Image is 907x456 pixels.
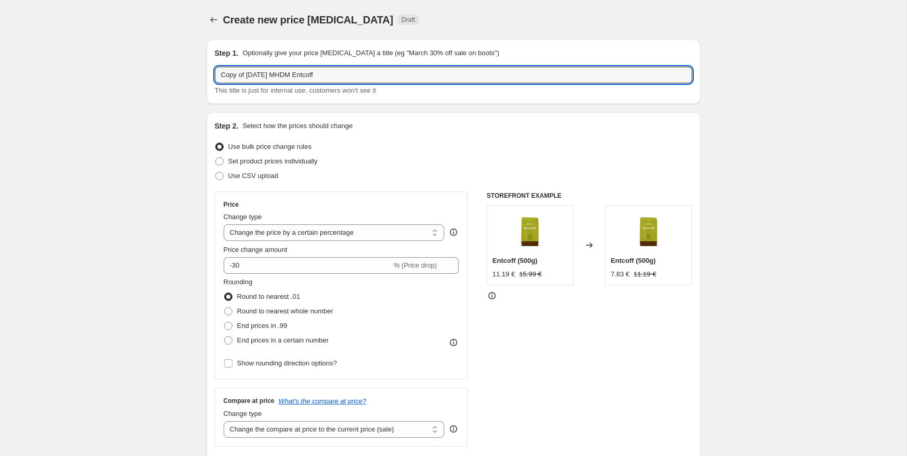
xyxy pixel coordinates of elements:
[228,172,278,180] span: Use CSV upload
[223,14,394,26] span: Create new price [MEDICAL_DATA]
[237,307,333,315] span: Round to nearest whole number
[279,397,367,405] button: What's the compare at price?
[206,12,221,27] button: Price change jobs
[242,121,353,131] p: Select how the prices should change
[228,143,312,150] span: Use bulk price change rules
[493,269,515,280] div: 11.19 €
[228,157,318,165] span: Set product prices individually
[401,16,415,24] span: Draft
[237,359,337,367] span: Show rounding direction options?
[237,336,329,344] span: End prices in a certain number
[224,213,262,221] span: Change type
[519,269,541,280] strike: 15.99 €
[224,200,239,209] h3: Price
[242,48,499,58] p: Optionally give your price [MEDICAL_DATA] a title (eg "March 30% off sale on boots")
[237,293,300,300] span: Round to nearest .01
[224,410,262,417] span: Change type
[493,257,538,264] span: Entcoff (500g)
[224,278,253,286] span: Rounding
[611,257,656,264] span: Entcoff (500g)
[237,322,288,330] span: End prices in .99
[448,227,459,237] div: help
[215,48,239,58] h2: Step 1.
[509,211,551,252] img: jhornig-entcoff-ganze-bohne-500g_80x.webp
[394,261,437,269] span: % (Price drop)
[628,211,669,252] img: jhornig-entcoff-ganze-bohne-500g_80x.webp
[224,257,392,274] input: -15
[611,269,629,280] div: 7.83 €
[487,192,692,200] h6: STOREFRONT EXAMPLE
[448,424,459,434] div: help
[215,121,239,131] h2: Step 2.
[215,67,692,83] input: 30% off holiday sale
[215,86,376,94] span: This title is just for internal use, customers won't see it
[224,397,275,405] h3: Compare at price
[224,246,288,254] span: Price change amount
[633,269,656,280] strike: 11.19 €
